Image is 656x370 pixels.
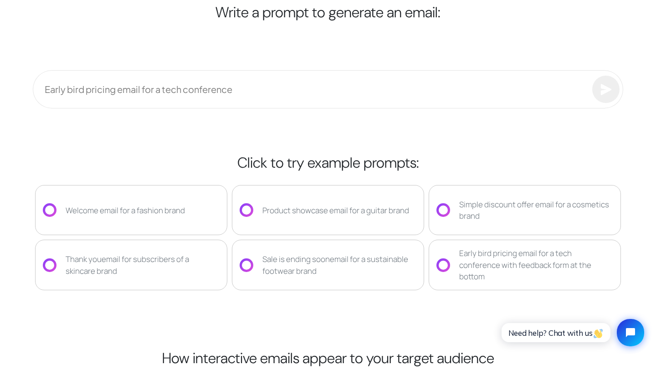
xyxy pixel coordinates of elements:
div: Early bird pricing email for a tech conference with feedback form at the bottom [459,247,613,283]
h2: Click to try example prompts: [33,154,623,171]
iframe: Tidio Chat [493,311,652,354]
div: Welcome email for a fashion brand [66,205,185,216]
div: Sale is ending soon email for a sustainable footwear brand [262,253,416,277]
div: Thank you email for subscribers of a skincare brand [66,253,220,277]
div: Product showcase email for a guitar brand [262,205,409,216]
div: Simple discount offer email for a cosmetics brand [459,199,613,222]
